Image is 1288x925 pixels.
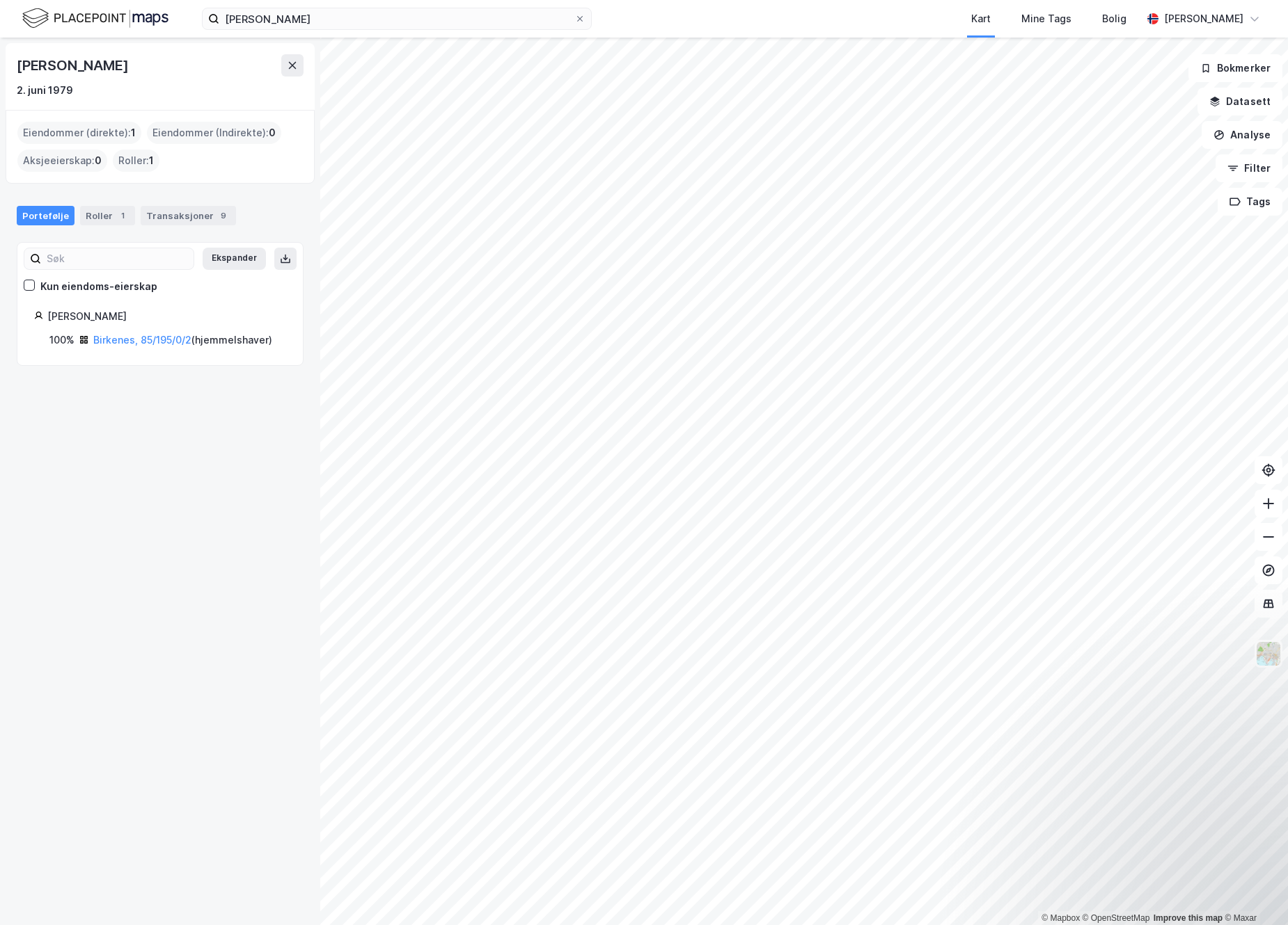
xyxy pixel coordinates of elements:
div: [PERSON_NAME] [1164,10,1243,27]
img: Z [1255,641,1282,667]
img: logo.f888ab2527a4732fd821a326f86c7f29.svg [22,6,168,31]
div: [PERSON_NAME] [17,54,131,77]
div: 1 [116,209,129,223]
div: 100% [49,332,74,348]
span: 1 [131,124,136,141]
input: Søk [41,248,194,269]
a: OpenStreetMap [1083,913,1150,923]
span: 0 [95,152,102,169]
button: Bokmerker [1188,54,1282,82]
button: Ekspander [203,248,266,270]
input: Søk på adresse, matrikkel, gårdeiere, leietakere eller personer [219,8,574,29]
a: Birkenes, 85/195/0/2 [93,334,191,346]
button: Filter [1216,154,1282,182]
div: Portefølje [17,206,74,225]
div: Mine Tags [1021,10,1071,27]
span: 1 [149,152,154,169]
div: Eiendommer (direkte) : [17,122,141,144]
div: Roller : [113,150,159,172]
button: Analyse [1202,121,1282,149]
div: Eiendommer (Indirekte) : [147,122,281,144]
div: Kun eiendoms-eierskap [40,278,157,295]
div: Roller [80,206,135,225]
a: Improve this map [1154,913,1223,923]
div: 2. juni 1979 [17,82,73,99]
div: Bolig [1102,10,1126,27]
a: Mapbox [1042,913,1080,923]
span: 0 [269,124,276,141]
button: Datasett [1197,88,1282,115]
div: Transaksjoner [141,206,236,225]
button: Tags [1218,188,1282,216]
div: ( hjemmelshaver ) [93,332,272,348]
div: [PERSON_NAME] [47,308,286,325]
div: Kart [971,10,991,27]
div: Aksjeeierskap : [17,150,107,172]
div: 9 [217,209,230,223]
